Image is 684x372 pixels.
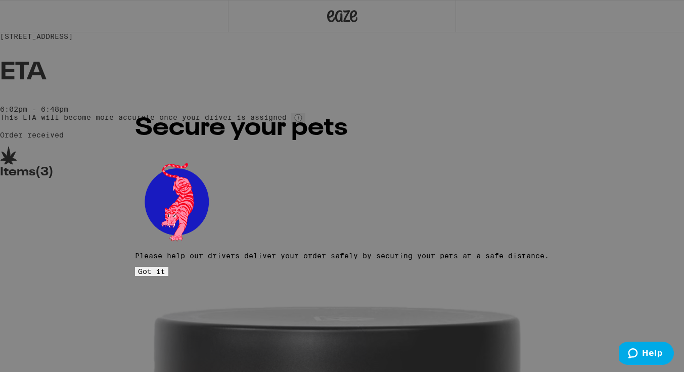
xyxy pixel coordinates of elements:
button: Got it [135,267,168,276]
h2: Secure your pets [135,116,549,141]
img: pets [135,160,218,243]
span: Got it [138,267,165,275]
p: Please help our drivers deliver your order safely by securing your pets at a safe distance. [135,252,549,260]
iframe: Opens a widget where you can find more information [619,342,674,367]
